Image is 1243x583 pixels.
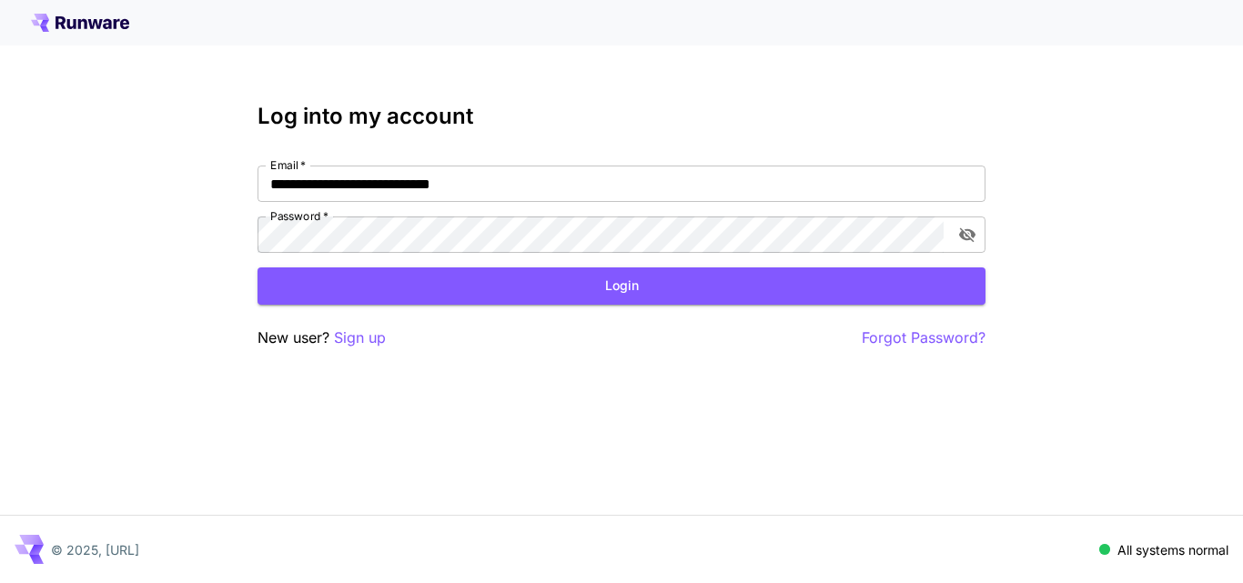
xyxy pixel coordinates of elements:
button: Login [258,267,985,305]
button: Forgot Password? [862,327,985,349]
label: Email [270,157,306,173]
h3: Log into my account [258,104,985,129]
button: toggle password visibility [951,218,984,251]
p: © 2025, [URL] [51,540,139,559]
p: New user? [258,327,386,349]
label: Password [270,208,328,224]
button: Sign up [334,327,386,349]
p: All systems normal [1117,540,1228,559]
